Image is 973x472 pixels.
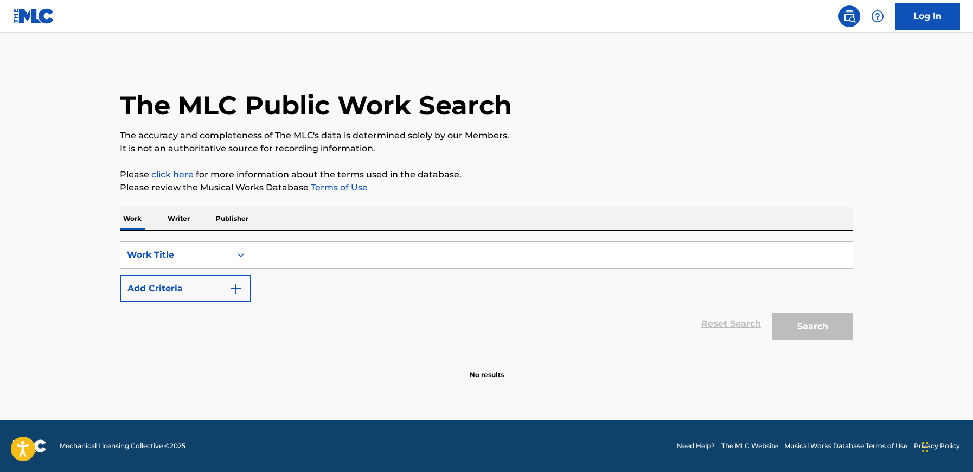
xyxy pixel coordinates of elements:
button: Add Criteria [120,275,251,302]
img: MLC Logo [13,8,55,24]
a: Need Help? [677,441,715,451]
a: The MLC Website [721,441,778,451]
p: Please for more information about the terms used in the database. [120,168,853,181]
a: Privacy Policy [914,441,960,451]
form: Search Form [120,241,853,346]
img: 9d2ae6d4665cec9f34b9.svg [229,282,242,295]
p: It is not an authoritative source for recording information. [120,142,853,155]
a: Public Search [838,5,860,27]
p: Publisher [213,207,252,230]
iframe: Chat Widget [919,420,973,472]
a: Log In [895,3,960,30]
span: Mechanical Licensing Collective © 2025 [60,441,185,451]
p: Please review the Musical Works Database [120,181,853,194]
a: Terms of Use [309,182,368,193]
a: click here [151,169,194,180]
img: logo [13,439,47,452]
div: Drag [922,431,929,463]
img: search [843,10,856,23]
img: help [871,10,884,23]
p: Work [120,207,145,230]
div: Work Title [127,248,225,261]
div: Help [867,5,888,27]
h1: The MLC Public Work Search [120,89,512,122]
p: The accuracy and completeness of The MLC's data is determined solely by our Members. [120,129,853,142]
p: Writer [164,207,193,230]
p: No results [470,357,504,380]
a: Musical Works Database Terms of Use [784,441,907,451]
